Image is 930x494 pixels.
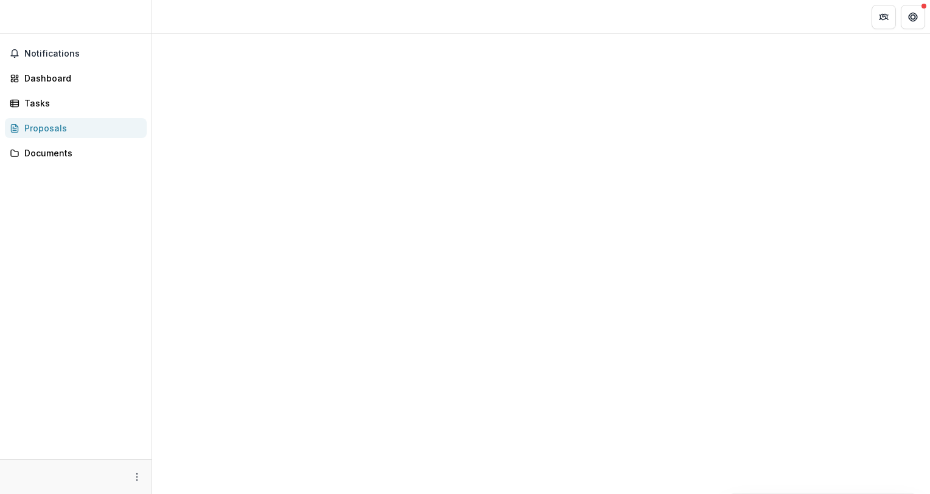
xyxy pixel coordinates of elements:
[901,5,925,29] button: Get Help
[5,143,147,163] a: Documents
[5,44,147,63] button: Notifications
[24,147,137,159] div: Documents
[5,93,147,113] a: Tasks
[24,122,137,134] div: Proposals
[24,72,137,85] div: Dashboard
[5,68,147,88] a: Dashboard
[24,49,142,59] span: Notifications
[130,470,144,484] button: More
[24,97,137,110] div: Tasks
[872,5,896,29] button: Partners
[5,118,147,138] a: Proposals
